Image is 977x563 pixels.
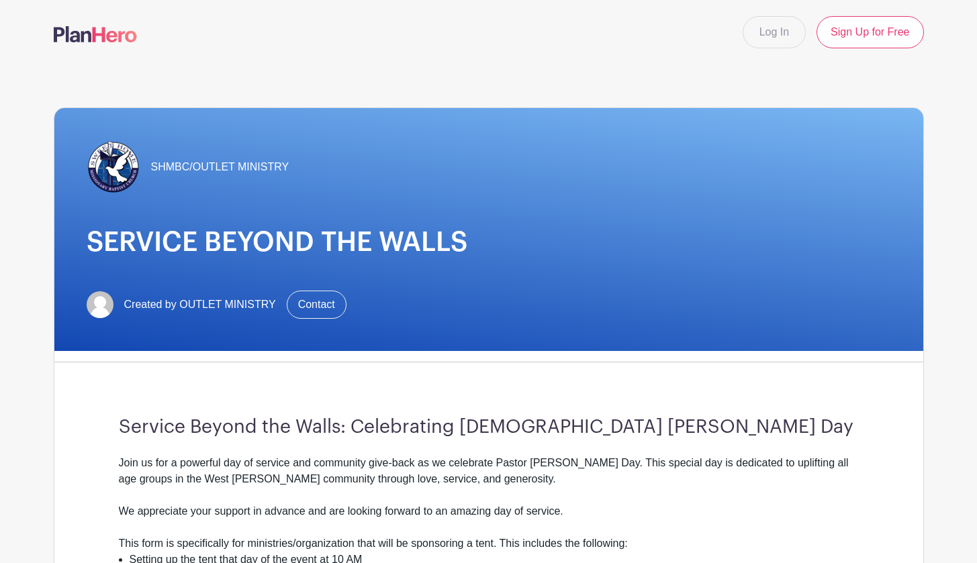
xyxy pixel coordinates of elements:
[287,291,346,319] a: Contact
[87,226,891,258] h1: SERVICE BEYOND THE WALLS
[124,297,276,313] span: Created by OUTLET MINISTRY
[151,159,289,175] span: SHMBC/OUTLET MINISTRY
[119,416,859,439] h3: Service Beyond the Walls: Celebrating [DEMOGRAPHIC_DATA] [PERSON_NAME] Day
[54,26,137,42] img: logo-507f7623f17ff9eddc593b1ce0a138ce2505c220e1c5a4e2b4648c50719b7d32.svg
[87,291,113,318] img: default-ce2991bfa6775e67f084385cd625a349d9dcbb7a52a09fb2fda1e96e2d18dcdb.png
[817,16,923,48] a: Sign Up for Free
[87,140,140,194] img: Sweet%20home%20logo%20(1).png
[119,455,859,552] div: Join us for a powerful day of service and community give-back as we celebrate Pastor [PERSON_NAME...
[743,16,806,48] a: Log In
